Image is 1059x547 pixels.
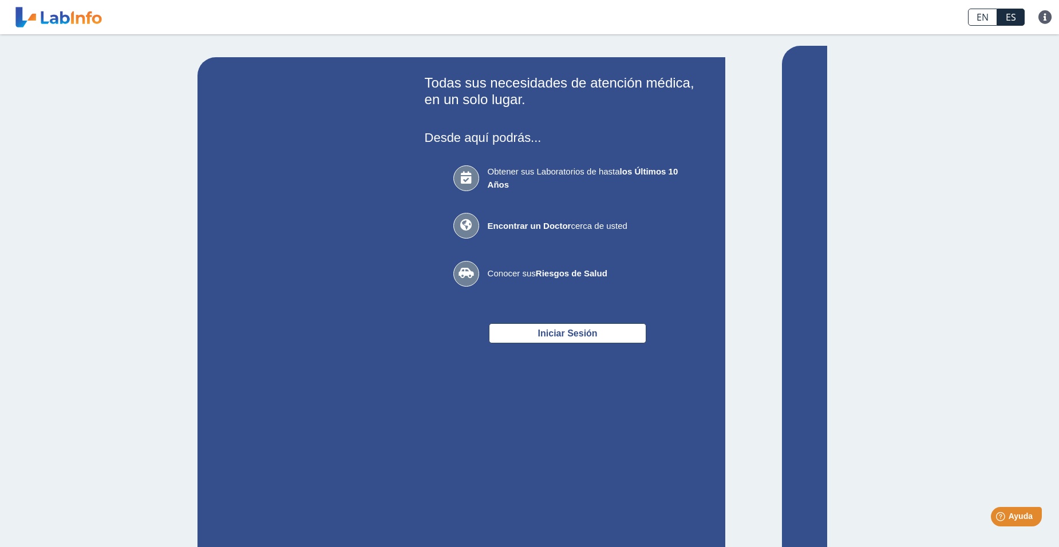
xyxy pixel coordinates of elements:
span: Conocer sus [488,267,682,280]
b: Riesgos de Salud [536,268,607,278]
iframe: Help widget launcher [957,502,1046,534]
span: cerca de usted [488,220,682,233]
button: Iniciar Sesión [489,323,646,343]
a: ES [997,9,1025,26]
h2: Todas sus necesidades de atención médica, en un solo lugar. [425,75,711,108]
b: los Últimos 10 Años [488,167,678,189]
b: Encontrar un Doctor [488,221,571,231]
a: EN [968,9,997,26]
h3: Desde aquí podrás... [425,130,711,145]
span: Obtener sus Laboratorios de hasta [488,165,682,191]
